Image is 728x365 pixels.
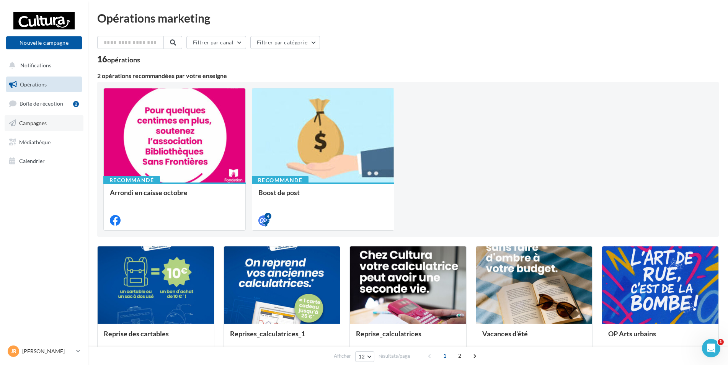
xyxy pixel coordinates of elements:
span: Calendrier [19,158,45,164]
button: Notifications [5,57,80,73]
span: Médiathèque [19,139,51,145]
div: Reprise des cartables [104,330,208,345]
a: Médiathèque [5,134,83,150]
span: 1 [439,350,451,362]
span: Campagnes [19,120,47,126]
p: [PERSON_NAME] [22,347,73,355]
div: Recommandé [103,176,160,184]
div: Vacances d'été [482,330,586,345]
span: 1 [718,339,724,345]
span: Notifications [20,62,51,68]
span: Opérations [20,81,47,88]
div: Reprise_calculatrices [356,330,460,345]
div: 2 opérations recommandées par votre enseigne [97,73,719,79]
div: Recommandé [252,176,309,184]
div: OP Arts urbains [608,330,712,345]
span: Afficher [334,352,351,360]
div: 16 [97,55,140,64]
div: Reprises_calculatrices_1 [230,330,334,345]
button: Nouvelle campagne [6,36,82,49]
a: Calendrier [5,153,83,169]
div: Boost de post [258,189,388,204]
div: Opérations marketing [97,12,719,24]
a: Boîte de réception2 [5,95,83,112]
button: 12 [355,351,375,362]
iframe: Intercom live chat [702,339,720,357]
span: 12 [359,354,365,360]
a: Opérations [5,77,83,93]
div: 4 [264,213,271,220]
button: Filtrer par canal [186,36,246,49]
button: Filtrer par catégorie [250,36,320,49]
span: Boîte de réception [20,100,63,107]
span: résultats/page [379,352,410,360]
div: Arrondi en caisse octobre [110,189,239,204]
div: opérations [107,56,140,63]
a: Campagnes [5,115,83,131]
div: 2 [73,101,79,107]
span: JR [11,347,16,355]
span: 2 [454,350,466,362]
a: JR [PERSON_NAME] [6,344,82,358]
